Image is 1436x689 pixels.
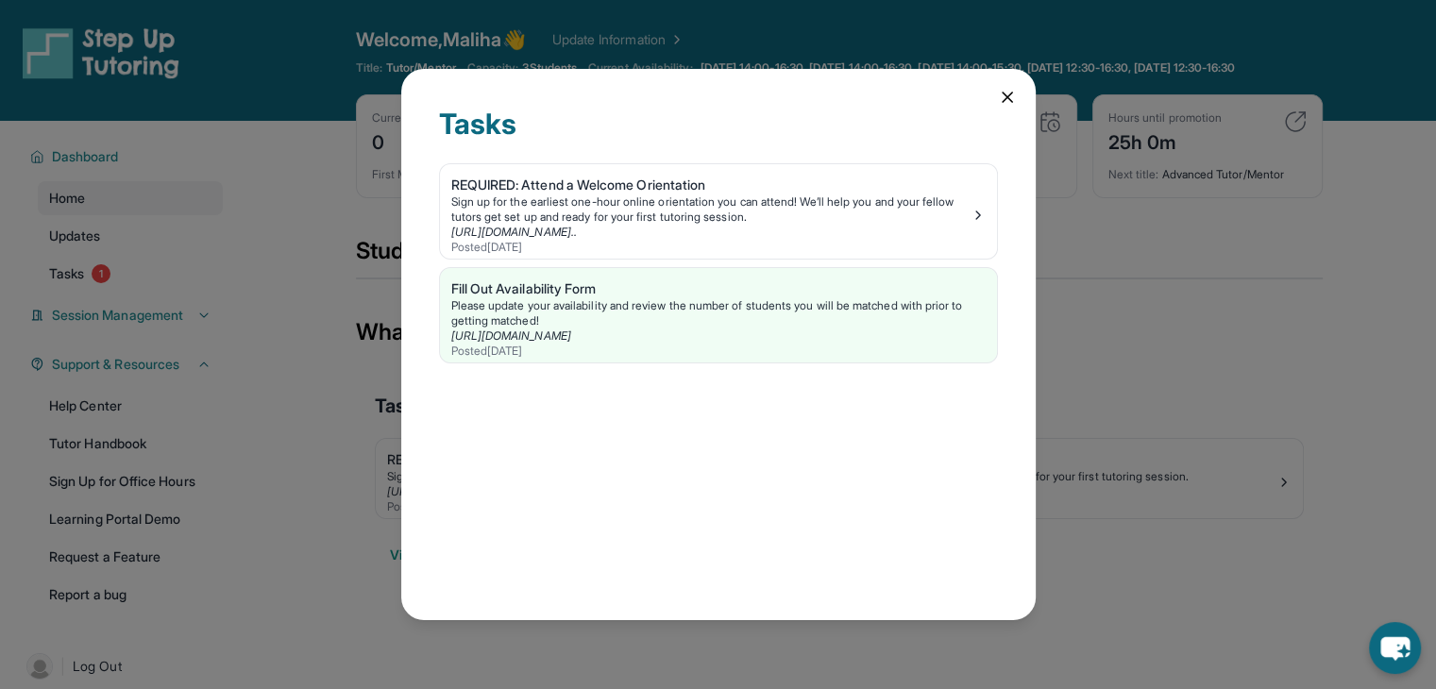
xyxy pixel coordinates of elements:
div: Fill Out Availability Form [451,279,986,298]
div: Please update your availability and review the number of students you will be matched with prior ... [451,298,986,328]
button: chat-button [1369,622,1421,674]
div: Posted [DATE] [451,240,971,255]
div: Sign up for the earliest one-hour online orientation you can attend! We’ll help you and your fell... [451,194,971,225]
a: [URL][DOMAIN_NAME].. [451,225,577,239]
div: Tasks [439,107,998,163]
a: Fill Out Availability FormPlease update your availability and review the number of students you w... [440,268,997,362]
a: REQUIRED: Attend a Welcome OrientationSign up for the earliest one-hour online orientation you ca... [440,164,997,259]
div: Posted [DATE] [451,344,986,359]
a: [URL][DOMAIN_NAME] [451,328,571,343]
div: REQUIRED: Attend a Welcome Orientation [451,176,971,194]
